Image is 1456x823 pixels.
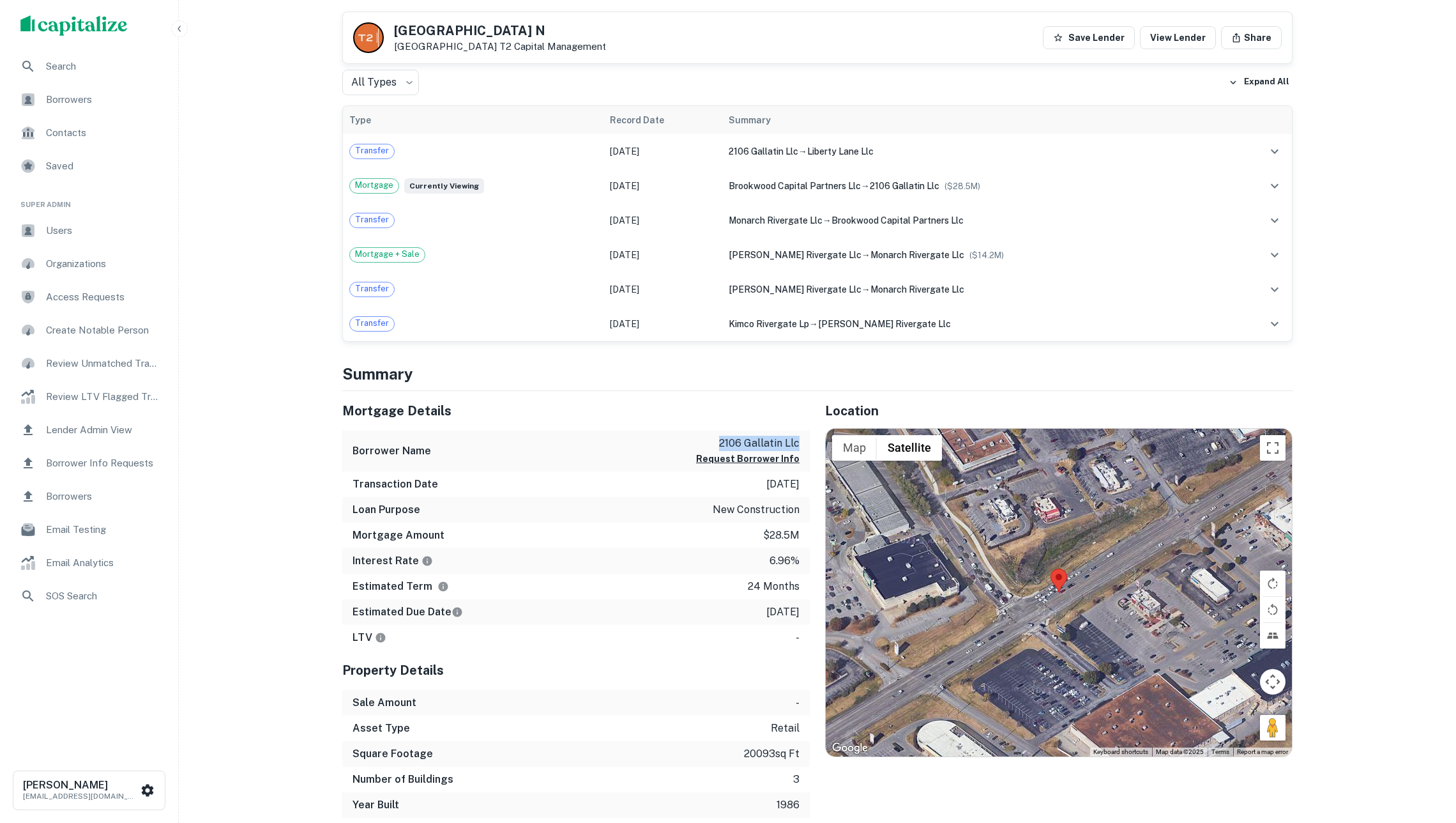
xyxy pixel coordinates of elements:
span: Transfer [350,144,394,157]
span: 2106 gallatin llc [870,181,939,191]
span: [PERSON_NAME] rivergate llc [729,284,861,295]
p: 2106 gallatin llc [696,436,800,451]
a: Email Analytics [10,548,168,578]
a: Borrower Info Requests [10,448,168,479]
span: Mortgage [350,179,398,192]
div: SOS Search [10,581,168,611]
span: Email Testing [46,522,160,537]
h6: Square Footage [353,746,433,762]
h6: LTV [353,630,386,645]
button: expand row [1264,210,1285,231]
a: Review LTV Flagged Transactions [10,381,168,412]
button: Rotate map clockwise [1260,571,1285,596]
a: Lender Admin View [10,415,168,445]
p: - [796,695,800,711]
span: Contacts [46,125,160,141]
span: monarch rivergate llc [870,284,964,295]
p: new construction [713,502,800,518]
span: Create Notable Person [46,323,160,338]
td: [DATE] [603,203,722,238]
a: Saved [10,151,168,181]
span: [PERSON_NAME] rivergate llc [729,250,861,260]
span: [PERSON_NAME] rivergate llc [818,319,951,329]
td: [DATE] [603,272,722,307]
a: Organizations [10,249,168,279]
td: [DATE] [603,169,722,203]
h6: Transaction Date [353,477,438,492]
a: Users [10,215,168,246]
h6: Number of Buildings [353,772,453,787]
button: Drag Pegman onto the map to open Street View [1260,715,1285,741]
div: All Types [342,70,419,95]
h6: Estimated Term [353,579,449,594]
h5: Mortgage Details [342,401,810,420]
p: [GEOGRAPHIC_DATA] [394,41,606,52]
button: expand row [1264,279,1285,300]
span: Search [46,59,160,74]
button: expand row [1264,141,1285,162]
a: T2 Capital Management [499,41,606,52]
span: Review LTV Flagged Transactions [46,389,160,404]
img: capitalize-logo.png [20,15,128,36]
h6: Mortgage Amount [353,528,444,543]
button: expand row [1264,244,1285,266]
span: monarch rivergate llc [729,215,823,226]
span: Borrower Info Requests [46,456,160,471]
a: Borrowers [10,481,168,512]
th: Type [343,106,603,134]
button: [PERSON_NAME][EMAIL_ADDRESS][DOMAIN_NAME] [13,771,165,810]
div: → [729,179,1225,193]
svg: Term is based on a standard schedule for this type of loan. [437,581,449,592]
th: Summary [722,106,1231,134]
span: ($ 14.2M ) [969,250,1004,260]
div: Create Notable Person [10,315,168,346]
button: expand row [1264,313,1285,335]
p: 6.96% [770,553,800,569]
span: Mortgage + Sale [350,248,425,261]
div: → [729,213,1225,227]
span: Transfer [350,317,394,330]
span: monarch rivergate llc [870,250,964,260]
p: [DATE] [766,477,800,492]
div: Access Requests [10,282,168,312]
a: Terms (opens in new tab) [1211,748,1229,755]
p: 1986 [777,797,800,813]
td: [DATE] [603,134,722,169]
p: - [796,630,800,645]
span: Saved [46,158,160,174]
div: → [729,317,1225,331]
a: Email Testing [10,514,168,545]
span: Transfer [350,282,394,295]
iframe: Chat Widget [1392,721,1456,782]
span: Map data ©2025 [1156,748,1204,755]
div: → [729,144,1225,158]
svg: LTVs displayed on the website are for informational purposes only and may be reported incorrectly... [375,632,386,643]
h6: Borrower Name [353,443,431,459]
button: Save Lender [1043,26,1135,49]
p: 3 [793,772,800,787]
div: Contacts [10,118,168,148]
span: brookwood capital partners llc [831,215,964,226]
span: Transfer [350,213,394,226]
a: Review Unmatched Transactions [10,348,168,379]
a: Open this area in Google Maps (opens a new window) [829,740,871,757]
a: View Lender [1140,26,1216,49]
button: expand row [1264,175,1285,197]
button: Show satellite imagery [877,435,942,461]
span: Access Requests [46,289,160,305]
p: retail [771,721,800,736]
h6: Estimated Due Date [353,604,463,620]
span: Borrowers [46,92,160,107]
p: $28.5m [763,528,800,543]
a: Report a map error [1237,748,1288,755]
h4: Summary [342,362,1293,385]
